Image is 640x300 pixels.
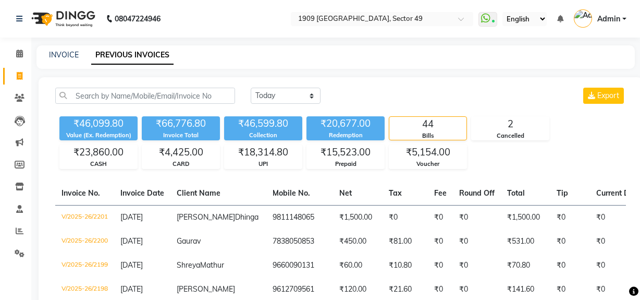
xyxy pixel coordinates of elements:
div: Prepaid [307,160,384,169]
div: ₹18,314.80 [225,145,302,160]
span: Export [597,91,619,100]
div: ₹20,677.00 [306,116,385,131]
td: 9660090131 [266,254,333,278]
b: 08047224946 [115,4,161,33]
td: ₹0 [428,230,453,254]
span: Round Off [459,188,495,198]
span: [DATE] [120,212,143,222]
td: ₹0 [383,205,428,230]
span: Tip [557,188,568,198]
img: logo [27,4,98,33]
div: ₹5,154.00 [389,145,466,160]
span: [DATE] [120,236,143,246]
td: ₹0 [550,230,590,254]
span: Admin [597,14,620,25]
span: Total [507,188,525,198]
span: Tax [389,188,402,198]
div: Cancelled [472,131,549,140]
td: 9811148065 [266,205,333,230]
div: ₹15,523.00 [307,145,384,160]
button: Export [583,88,624,104]
td: ₹0 [453,230,501,254]
td: ₹81.00 [383,230,428,254]
td: ₹450.00 [333,230,383,254]
td: ₹0 [550,205,590,230]
div: ₹23,860.00 [60,145,137,160]
span: Net [339,188,352,198]
td: ₹60.00 [333,254,383,278]
div: ₹66,776.80 [142,116,220,131]
td: V/2025-26/2201 [55,205,114,230]
div: Voucher [389,160,466,169]
div: Redemption [306,131,385,140]
td: ₹0 [453,205,501,230]
span: Invoice Date [120,188,164,198]
td: V/2025-26/2200 [55,230,114,254]
span: [DATE] [120,260,143,270]
input: Search by Name/Mobile/Email/Invoice No [55,88,235,104]
img: Admin [574,9,592,28]
span: Mathur [200,260,224,270]
div: Invoice Total [142,131,220,140]
div: ₹46,599.80 [224,116,302,131]
td: ₹531.00 [501,230,550,254]
span: Gaurav [177,236,201,246]
div: 2 [472,117,549,131]
span: Dhinga [235,212,259,222]
span: Shreya [177,260,200,270]
div: ₹46,099.80 [59,116,138,131]
div: 44 [389,117,466,131]
td: ₹10.80 [383,254,428,278]
span: Client Name [177,188,220,198]
a: PREVIOUS INVOICES [91,46,174,65]
div: CARD [142,160,219,169]
span: Current Due [596,188,638,198]
span: Mobile No. [273,188,310,198]
td: ₹1,500.00 [501,205,550,230]
span: Invoice No. [61,188,100,198]
td: ₹70.80 [501,254,550,278]
span: [PERSON_NAME] [177,284,235,294]
td: ₹0 [428,254,453,278]
div: Collection [224,131,302,140]
div: Value (Ex. Redemption) [59,131,138,140]
span: Fee [434,188,447,198]
td: ₹0 [550,254,590,278]
div: CASH [60,160,137,169]
td: ₹1,500.00 [333,205,383,230]
a: INVOICE [49,50,79,59]
td: V/2025-26/2199 [55,254,114,278]
span: [PERSON_NAME] [177,212,235,222]
td: ₹0 [453,254,501,278]
span: [DATE] [120,284,143,294]
div: ₹4,425.00 [142,145,219,160]
td: ₹0 [428,205,453,230]
div: Bills [389,131,466,140]
td: 7838050853 [266,230,333,254]
div: UPI [225,160,302,169]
